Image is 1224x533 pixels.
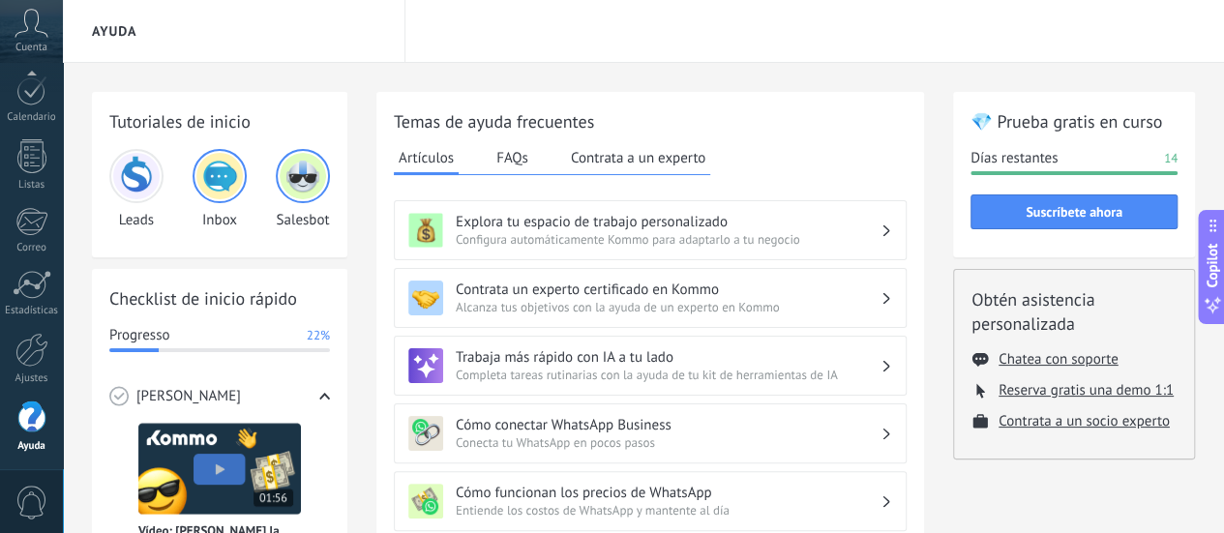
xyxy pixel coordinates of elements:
[109,109,330,133] h2: Tutoriales de inicio
[456,213,881,231] h3: Explora tu espacio de trabajo personalizado
[999,350,1118,369] button: Chatea con soporte
[999,381,1174,400] button: Reserva gratis una demo 1:1
[971,287,1177,336] h2: Obtén asistencia personalizada
[136,387,241,406] span: [PERSON_NAME]
[456,299,881,315] span: Alcanza tus objetivos con la ayuda de un experto en Kommo
[394,143,459,175] button: Artículos
[456,367,881,383] span: Completa tareas rutinarias con la ayuda de tu kit de herramientas de IA
[4,440,60,453] div: Ayuda
[456,231,881,248] span: Configura automáticamente Kommo para adaptarlo a tu negocio
[456,281,881,299] h3: Contrata un experto certificado en Kommo
[970,149,1058,168] span: Días restantes
[999,412,1170,430] button: Contrata a un socio experto
[566,143,710,172] button: Contrata a un experto
[970,109,1178,133] h2: 💎 Prueba gratis en curso
[1203,243,1222,287] span: Copilot
[456,484,881,502] h3: Cómo funcionan los precios de WhatsApp
[4,242,60,254] div: Correo
[456,502,881,518] span: Entiende los costos de WhatsApp y mantente al día
[109,286,330,311] h2: Checklist de inicio rápido
[456,434,881,451] span: Conecta tu WhatsApp en pocos pasos
[492,143,533,172] button: FAQs
[15,42,47,54] span: Cuenta
[4,305,60,317] div: Estadísticas
[970,194,1178,229] button: Suscríbete ahora
[4,111,60,124] div: Calendario
[138,423,301,515] img: Meet video
[276,149,330,229] div: Salesbot
[307,326,330,345] span: 22%
[109,149,164,229] div: Leads
[394,109,907,133] h2: Temas de ayuda frecuentes
[456,416,881,434] h3: Cómo conectar WhatsApp Business
[4,179,60,192] div: Listas
[1164,149,1178,168] span: 14
[4,372,60,385] div: Ajustes
[109,326,169,345] span: Progresso
[1026,205,1122,219] span: Suscríbete ahora
[193,149,247,229] div: Inbox
[456,348,881,367] h3: Trabaja más rápido con IA a tu lado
